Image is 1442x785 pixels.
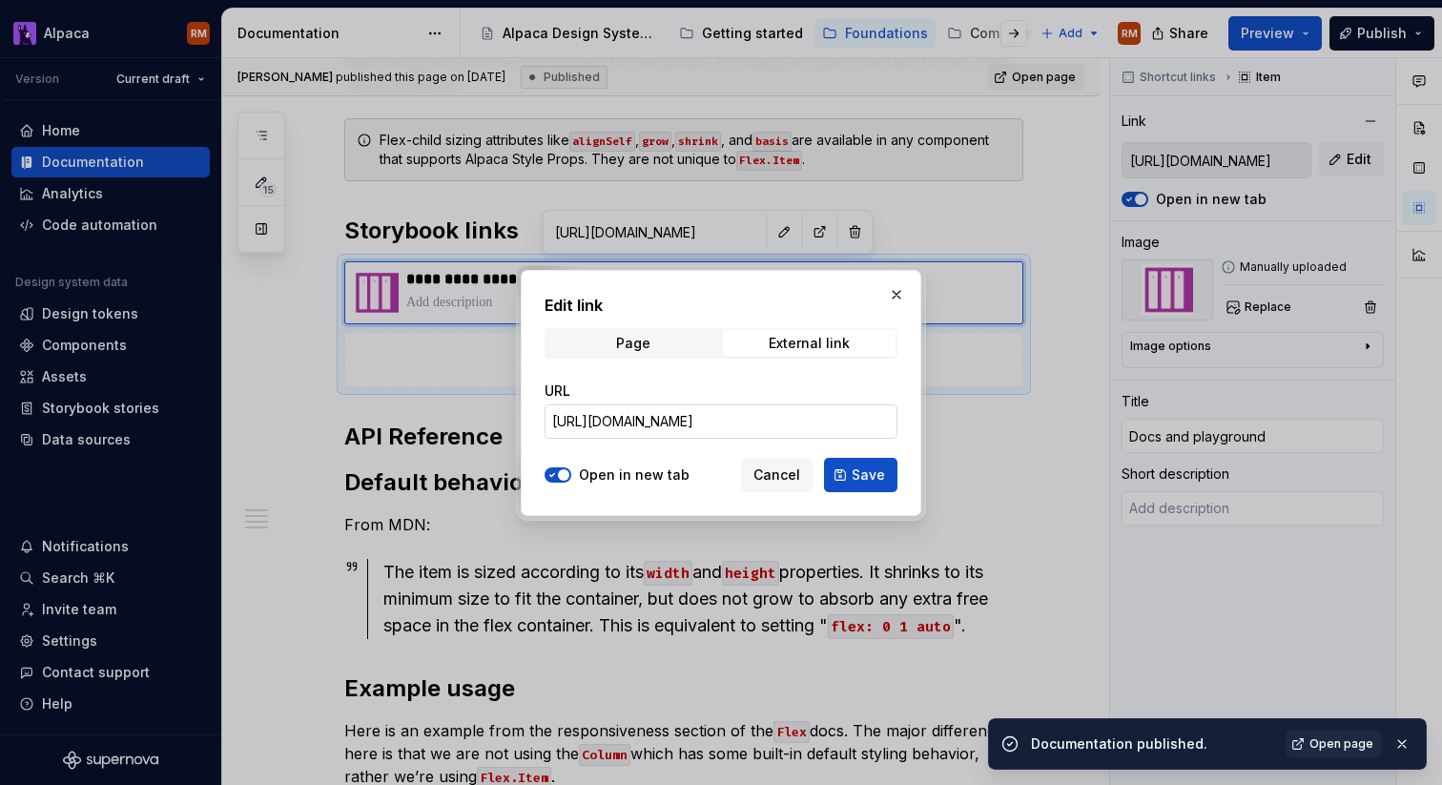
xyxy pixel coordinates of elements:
span: Cancel [753,465,800,485]
label: Open in new tab [579,465,690,485]
button: Save [824,458,897,492]
h2: Edit link [545,294,897,317]
span: Save [852,465,885,485]
div: Documentation published. [1031,734,1274,754]
div: External link [769,336,850,351]
div: Page [616,336,650,351]
span: Open page [1309,736,1373,752]
button: Cancel [741,458,813,492]
a: Open page [1286,731,1382,757]
label: URL [545,382,570,401]
input: https:// [545,404,897,439]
